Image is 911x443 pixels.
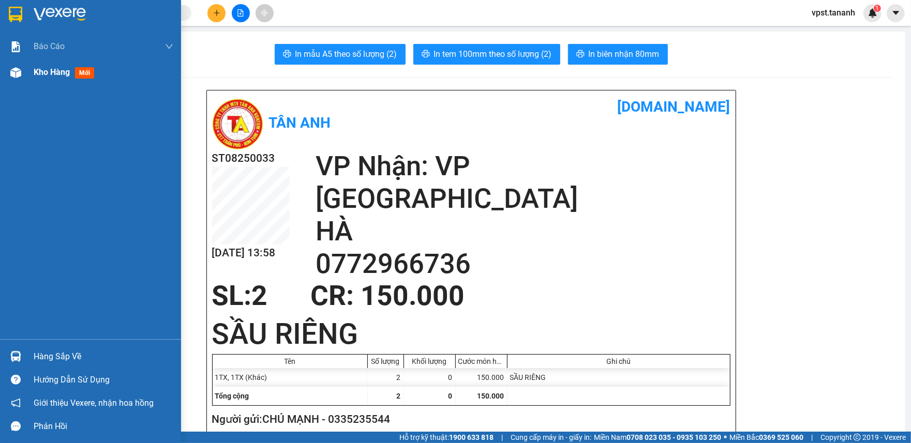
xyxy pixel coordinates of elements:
span: In biên nhận 80mm [589,48,660,60]
span: caret-down [891,8,901,18]
div: Phản hồi [34,419,173,434]
span: vpst.tananh [803,6,863,19]
div: 0772966736 [88,46,195,60]
span: notification [11,398,21,408]
div: Cước món hàng [458,357,504,365]
span: Báo cáo [34,40,65,53]
b: Tân Anh [269,114,331,131]
span: Tổng cộng [215,392,249,400]
span: Giới thiệu Vexere, nhận hoa hồng [34,396,154,409]
div: 0335235544 [9,46,81,60]
img: logo-vxr [9,7,22,22]
h2: VP Nhận: VP [GEOGRAPHIC_DATA] [316,150,730,215]
span: 1 [875,5,879,12]
div: Tên [215,357,365,365]
div: 150.000 [8,67,83,79]
span: | [501,432,503,443]
img: logo.jpg [212,98,264,150]
span: | [811,432,813,443]
span: CR : [8,68,24,79]
span: down [165,42,173,51]
strong: 0369 525 060 [759,433,803,441]
button: printerIn mẫu A5 theo số lượng (2) [275,44,406,65]
b: [DOMAIN_NAME] [618,98,730,115]
h2: 0772966736 [316,248,730,280]
div: 2 [368,368,404,387]
button: aim [256,4,274,22]
img: warehouse-icon [10,351,21,362]
span: printer [422,50,430,59]
button: printerIn biên nhận 80mm [568,44,668,65]
span: Cung cấp máy in - giấy in: [511,432,591,443]
h2: ST08250033 [212,150,290,167]
span: Nhận: [88,10,113,21]
span: ⚪️ [724,435,727,439]
div: 0 [404,368,456,387]
div: 1TX, 1TX (Khác) [213,368,368,387]
span: Kho hàng [34,67,70,77]
h2: [DATE] 13:58 [212,245,290,262]
strong: 0708 023 035 - 0935 103 250 [626,433,721,441]
span: printer [576,50,585,59]
span: copyright [854,434,861,441]
div: CHÚ MẠNH [9,34,81,46]
span: Gửi: [9,10,25,21]
img: icon-new-feature [868,8,877,18]
span: Miền Bắc [729,432,803,443]
div: Hàng sắp về [34,349,173,364]
div: 150.000 [456,368,507,387]
span: printer [283,50,291,59]
div: VP Sa Thầy [9,9,81,34]
button: caret-down [887,4,905,22]
h2: HÀ [316,215,730,248]
span: In mẫu A5 theo số lượng (2) [295,48,397,60]
span: message [11,421,21,431]
span: CR : 150.000 [310,280,465,312]
div: Ghi chú [510,357,727,365]
div: HÀ [88,34,195,46]
span: 150.000 [477,392,504,400]
span: plus [213,9,220,17]
div: Số lượng [370,357,401,365]
span: Hỗ trợ kỹ thuật: [399,432,494,443]
span: aim [261,9,268,17]
button: printerIn tem 100mm theo số lượng (2) [413,44,560,65]
img: solution-icon [10,41,21,52]
span: question-circle [11,375,21,385]
span: SL: [212,280,252,312]
img: warehouse-icon [10,67,21,78]
span: Miền Nam [594,432,721,443]
span: file-add [237,9,244,17]
span: 0 [449,392,453,400]
button: file-add [232,4,250,22]
h2: Người gửi: CHÚ MẠNH - 0335235544 [212,411,726,428]
div: Hướng dẫn sử dụng [34,372,173,388]
span: 2 [252,280,268,312]
sup: 1 [874,5,881,12]
strong: 1900 633 818 [449,433,494,441]
span: In tem 100mm theo số lượng (2) [434,48,552,60]
div: VP [GEOGRAPHIC_DATA] [88,9,195,34]
button: plus [207,4,226,22]
div: Khối lượng [407,357,453,365]
span: mới [75,67,94,79]
div: SẦU RIÊNG [507,368,730,387]
span: 2 [397,392,401,400]
h1: SẦU RIÊNG [212,314,730,354]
